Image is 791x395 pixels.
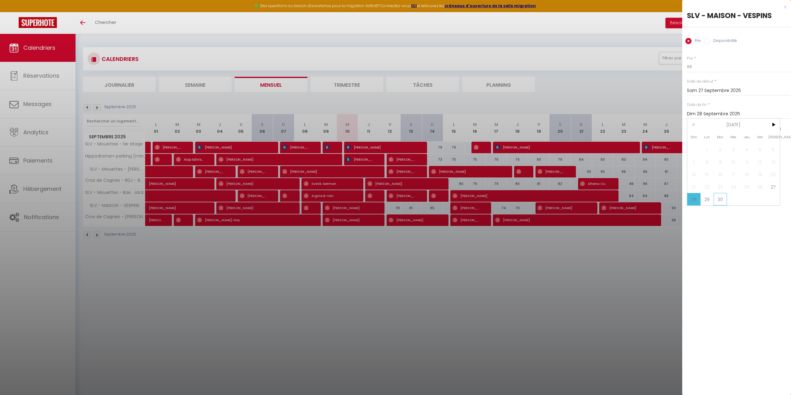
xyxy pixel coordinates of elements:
[687,181,701,193] span: 21
[766,131,780,143] span: [PERSON_NAME]
[5,2,24,21] button: Ouvrir le widget de chat LiveChat
[727,168,740,181] span: 17
[701,193,714,205] span: 29
[701,168,714,181] span: 15
[740,156,753,168] span: 11
[714,181,727,193] span: 23
[714,156,727,168] span: 9
[753,168,767,181] span: 19
[687,193,701,205] span: 28
[766,181,780,193] span: 27
[692,38,701,45] label: Prix
[701,156,714,168] span: 8
[714,193,727,205] span: 30
[766,156,780,168] span: 13
[687,102,707,108] label: Date de fin
[740,131,753,143] span: Jeu
[753,131,767,143] span: Ven
[766,168,780,181] span: 20
[727,181,740,193] span: 24
[682,3,786,11] div: x
[687,56,693,62] label: Prix
[727,143,740,156] span: 3
[753,181,767,193] span: 26
[740,181,753,193] span: 25
[687,79,713,85] label: Date de début
[740,168,753,181] span: 18
[714,168,727,181] span: 16
[766,143,780,156] span: 6
[753,143,767,156] span: 5
[701,131,714,143] span: Lun
[701,143,714,156] span: 1
[701,118,767,131] span: [DATE]
[740,143,753,156] span: 4
[687,156,701,168] span: 7
[687,11,786,21] div: SLV - MAISON - VESPINS
[687,118,701,131] span: <
[687,168,701,181] span: 14
[766,118,780,131] span: >
[710,38,737,45] label: Disponibilité
[687,131,701,143] span: Dim
[714,131,727,143] span: Mar
[727,131,740,143] span: Mer
[701,181,714,193] span: 22
[714,143,727,156] span: 2
[727,156,740,168] span: 10
[753,156,767,168] span: 12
